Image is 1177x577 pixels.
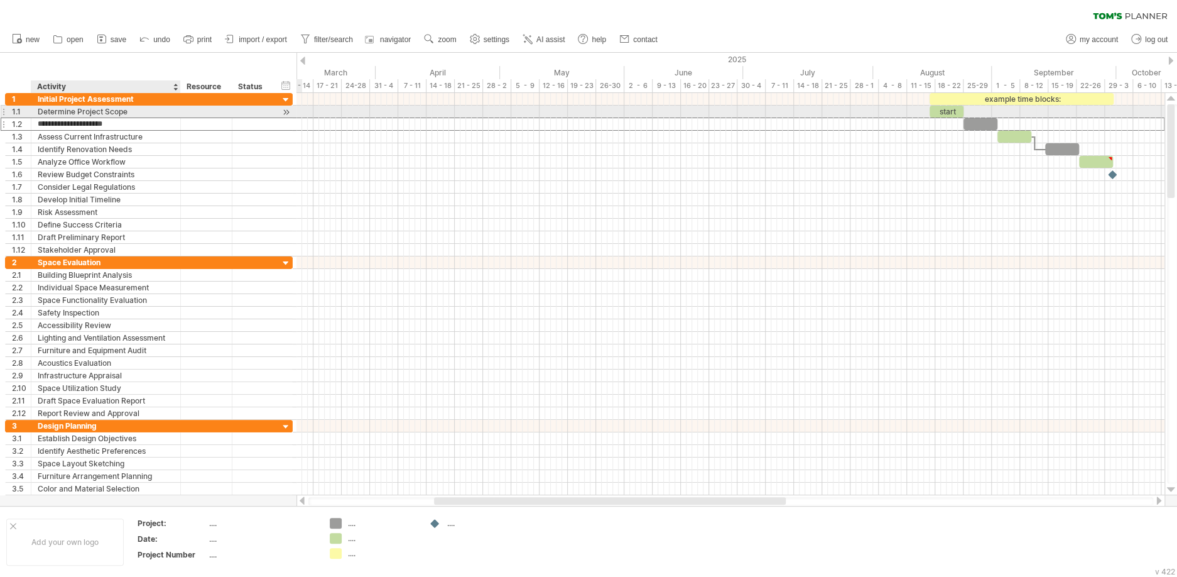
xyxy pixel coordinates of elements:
[38,370,174,382] div: Infrastructure Appraisal
[12,168,31,180] div: 1.6
[111,35,126,44] span: save
[12,357,31,369] div: 2.8
[766,79,794,92] div: 7 - 11
[38,106,174,118] div: Determine Project Scope
[963,79,992,92] div: 25-29
[822,79,850,92] div: 21 - 25
[209,549,315,560] div: ....
[1080,35,1118,44] span: my account
[12,282,31,294] div: 2.2
[138,518,207,529] div: Project:
[592,35,606,44] span: help
[12,181,31,193] div: 1.7
[12,432,31,444] div: 3.1
[12,93,31,105] div: 1
[285,79,313,92] div: 10 - 14
[348,548,416,559] div: ....
[6,519,124,566] div: Add your own logo
[38,483,174,495] div: Color and Material Selection
[257,66,376,79] div: March 2025
[38,332,174,344] div: Lighting and Ventilation Assessment
[38,420,174,432] div: Design Planning
[12,307,31,319] div: 2.4
[540,79,568,92] div: 12 - 16
[850,79,879,92] div: 28 - 1
[12,395,31,407] div: 2.11
[992,79,1020,92] div: 1 - 5
[313,79,342,92] div: 17 - 21
[467,31,513,48] a: settings
[616,31,661,48] a: contact
[38,344,174,356] div: Furniture and Equipment Audit
[12,407,31,419] div: 2.12
[9,31,43,48] a: new
[737,79,766,92] div: 30 - 4
[575,31,610,48] a: help
[511,79,540,92] div: 5 - 9
[709,79,737,92] div: 23 - 27
[12,131,31,143] div: 1.3
[12,206,31,218] div: 1.9
[38,432,174,444] div: Establish Design Objectives
[12,143,31,155] div: 1.4
[12,470,31,482] div: 3.4
[1105,79,1133,92] div: 29 - 3
[624,79,653,92] div: 2 - 6
[12,269,31,281] div: 2.1
[370,79,398,92] div: 31 - 4
[935,79,963,92] div: 18 - 22
[38,93,174,105] div: Initial Project Assessment
[38,470,174,482] div: Furniture Arrangement Planning
[38,269,174,281] div: Building Blueprint Analysis
[38,194,174,206] div: Develop Initial Timeline
[38,407,174,419] div: Report Review and Approval
[348,533,416,544] div: ....
[12,156,31,168] div: 1.5
[138,534,207,544] div: Date:
[38,319,174,331] div: Accessibility Review
[12,256,31,268] div: 2
[238,80,266,93] div: Status
[519,31,568,48] a: AI assist
[153,35,170,44] span: undo
[1063,31,1122,48] a: my account
[536,35,565,44] span: AI assist
[12,244,31,256] div: 1.12
[280,106,292,119] div: scroll to activity
[38,219,174,231] div: Define Success Criteria
[681,79,709,92] div: 16 - 20
[568,79,596,92] div: 19 - 23
[38,143,174,155] div: Identify Renovation Needs
[38,382,174,394] div: Space Utilization Study
[38,282,174,294] div: Individual Space Measurement
[743,66,873,79] div: July 2025
[222,31,291,48] a: import / export
[376,66,500,79] div: April 2025
[38,294,174,306] div: Space Functionality Evaluation
[136,31,174,48] a: undo
[930,106,963,118] div: start
[455,79,483,92] div: 21 - 25
[907,79,935,92] div: 11 - 15
[38,357,174,369] div: Acoustics Evaluation
[380,35,411,44] span: navigator
[12,294,31,306] div: 2.3
[1145,35,1168,44] span: log out
[421,31,460,48] a: zoom
[992,66,1116,79] div: September 2025
[426,79,455,92] div: 14 - 18
[38,458,174,470] div: Space Layout Sketching
[180,31,215,48] a: print
[38,231,174,243] div: Draft Preliminary Report
[1133,79,1161,92] div: 6 - 10
[1048,79,1077,92] div: 15 - 19
[12,445,31,457] div: 3.2
[794,79,822,92] div: 14 - 18
[342,79,370,92] div: 24-28
[38,395,174,407] div: Draft Space Evaluation Report
[38,307,174,319] div: Safety Inspection
[12,420,31,432] div: 3
[12,118,31,130] div: 1.2
[12,483,31,495] div: 3.5
[398,79,426,92] div: 7 - 11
